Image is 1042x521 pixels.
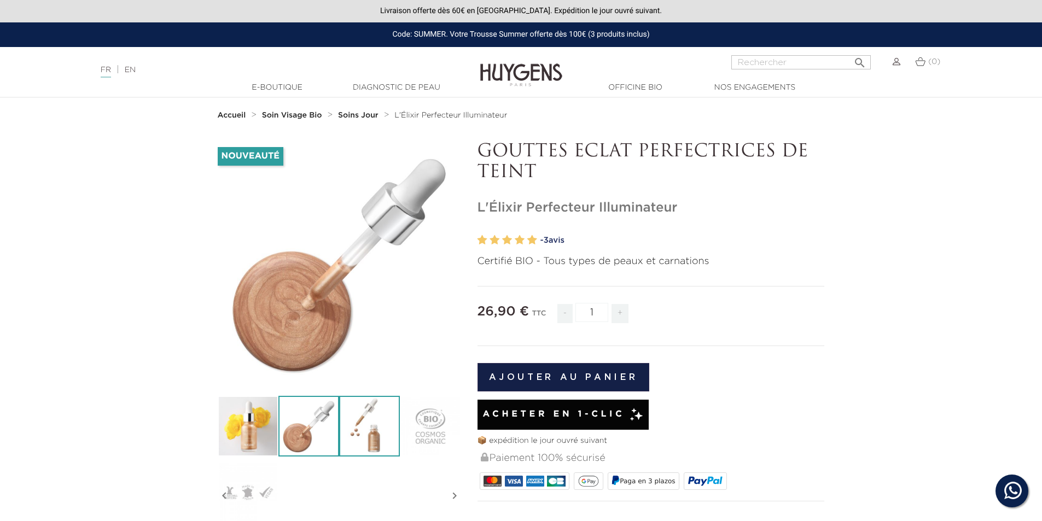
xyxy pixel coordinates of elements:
[850,52,870,67] button: 
[484,476,502,487] img: MASTERCARD
[394,112,507,119] span: L'Élixir Perfecteur Illuminateur
[526,476,544,487] img: AMEX
[481,453,488,461] img: Paiement 100% sécurisé
[478,232,487,248] label: 1
[543,236,548,244] span: 3
[540,232,825,249] a: -3avis
[505,476,523,487] img: VISA
[578,476,599,487] img: google_pay
[101,66,111,78] a: FR
[262,111,325,120] a: Soin Visage Bio
[478,142,825,184] p: GOUTTES ECLAT PERFECTRICES DE TEINT
[612,304,629,323] span: +
[218,111,248,120] a: Accueil
[218,147,283,166] li: Nouveauté
[478,200,825,216] h1: L'Élixir Perfecteur Illuminateur
[527,232,537,248] label: 5
[502,232,512,248] label: 3
[218,112,246,119] strong: Accueil
[928,58,940,66] span: (0)
[394,111,507,120] a: L'Élixir Perfecteur Illuminateur
[480,46,562,88] img: Huygens
[95,63,426,77] div: |
[478,254,825,269] p: Certifié BIO - Tous types de peaux et carnations
[547,476,565,487] img: CB_NATIONALE
[490,232,499,248] label: 2
[557,304,573,323] span: -
[342,82,451,93] a: Diagnostic de peau
[575,303,608,322] input: Quantité
[731,55,871,69] input: Rechercher
[478,435,825,447] p: 📦 expédition le jour ouvré suivant
[478,363,650,391] button: Ajouter au panier
[700,82,810,93] a: Nos engagements
[478,305,529,318] span: 26,90 €
[262,112,322,119] strong: Soin Visage Bio
[125,66,136,74] a: EN
[515,232,525,248] label: 4
[480,447,825,470] div: Paiement 100% sécurisé
[532,302,546,331] div: TTC
[853,53,866,66] i: 
[218,396,278,456] img: L'Élixir Perfecteur Illuminateur
[581,82,690,93] a: Officine Bio
[338,111,381,120] a: Soins Jour
[338,112,379,119] strong: Soins Jour
[620,477,675,485] span: Paga en 3 plazos
[223,82,332,93] a: E-Boutique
